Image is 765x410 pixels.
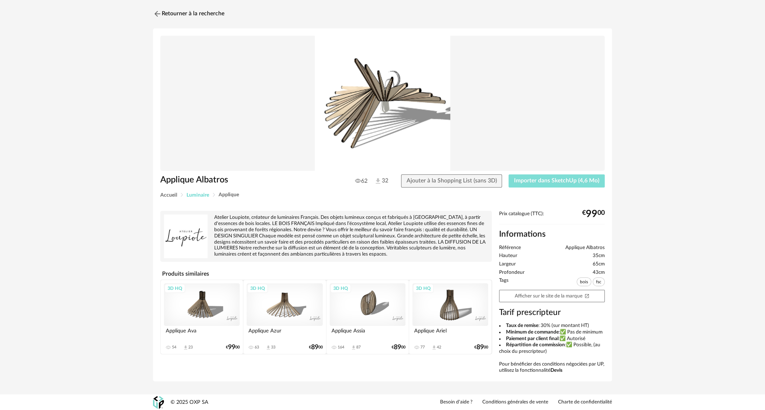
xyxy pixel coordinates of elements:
[160,36,605,171] img: Product pack shot
[499,290,605,303] a: Afficher sur le site de la marqueOpen In New icon
[247,284,268,293] div: 3D HQ
[499,245,521,251] span: Référence
[374,177,388,185] span: 32
[247,326,322,340] div: Applique Azur
[593,261,605,268] span: 65cm
[584,293,589,298] span: Open In New icon
[577,277,591,286] span: bois
[153,9,162,18] img: svg+xml;base64,PHN2ZyB3aWR0aD0iMjQiIGhlaWdodD0iMjQiIHZpZXdCb3g9IjAgMCAyNCAyNCIgZmlsbD0ibm9uZSIgeG...
[499,229,605,240] h2: Informations
[183,345,188,350] span: Download icon
[407,178,497,184] span: Ajouter à la Shopping List (sans 3D)
[476,345,484,350] span: 89
[330,326,405,340] div: Applique Assia
[255,345,259,350] div: 63
[160,193,177,198] span: Accueil
[474,345,488,350] div: € 00
[172,345,176,350] div: 54
[582,211,605,217] div: € 00
[356,345,361,350] div: 87
[226,345,240,350] div: € 00
[160,268,492,279] h4: Produits similaires
[565,245,605,251] span: Applique Albatros
[160,174,341,186] h1: Applique Albatros
[506,330,559,335] b: Minimum de commande
[499,269,525,276] span: Profondeur
[392,345,405,350] div: € 00
[309,345,323,350] div: € 00
[482,399,548,406] a: Conditions générales de vente
[506,323,538,328] b: Taux de remise
[187,193,209,198] span: Luminaire
[374,177,382,185] img: Téléchargements
[188,345,193,350] div: 23
[431,345,437,350] span: Download icon
[170,399,208,406] div: © 2025 OXP SA
[499,336,605,342] li: :✅ Autorisé
[243,280,326,354] a: 3D HQ Applique Azur 63 Download icon 33 €8900
[506,336,558,341] b: Paiement par client final
[164,214,488,257] div: Atelier Loupiote, créateur de luminaires Français. Des objets lumineux conçus et fabriqués à [GEO...
[153,396,164,409] img: OXP
[153,6,224,22] a: Retourner à la recherche
[550,368,562,373] b: Devis
[499,329,605,336] li: :✅ Pas de minimum
[228,345,235,350] span: 99
[401,174,502,188] button: Ajouter à la Shopping List (sans 3D)
[499,277,509,288] span: Tags
[593,253,605,259] span: 35cm
[499,261,516,268] span: Largeur
[330,284,351,293] div: 3D HQ
[161,280,243,354] a: 3D HQ Applique Ava 54 Download icon 23 €9900
[219,192,239,197] span: Applique
[499,307,605,318] h3: Tarif prescripteur
[164,284,185,293] div: 3D HQ
[437,345,441,350] div: 42
[586,211,597,217] span: 99
[440,399,472,406] a: Besoin d'aide ?
[409,280,491,354] a: 3D HQ Applique Ariel 77 Download icon 42 €8900
[164,326,240,340] div: Applique Ava
[413,284,434,293] div: 3D HQ
[499,323,605,374] div: Pour bénéficier des conditions négociées par UP, utilisez la fonctionnalité
[509,174,605,188] button: Importer dans SketchUp (4,6 Mo)
[394,345,401,350] span: 89
[266,345,271,350] span: Download icon
[355,177,368,185] span: 62
[412,326,488,340] div: Applique Ariel
[338,345,344,350] div: 164
[351,345,356,350] span: Download icon
[164,214,208,258] img: brand logo
[160,192,605,198] div: Breadcrumb
[326,280,409,354] a: 3D HQ Applique Assia 164 Download icon 87 €8900
[499,253,517,259] span: Hauteur
[558,399,612,406] a: Charte de confidentialité
[593,277,605,286] span: fsc
[499,323,605,329] li: : 30% (sur montant HT)
[514,178,599,184] span: Importer dans SketchUp (4,6 Mo)
[499,211,605,224] div: Prix catalogue (TTC):
[506,342,565,347] b: Répartition de commission
[271,345,275,350] div: 33
[311,345,318,350] span: 89
[499,342,605,355] li: :✅ Possible, (au choix du prescripteur)
[593,269,605,276] span: 43cm
[420,345,425,350] div: 77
